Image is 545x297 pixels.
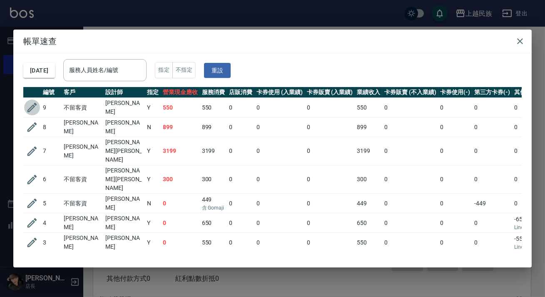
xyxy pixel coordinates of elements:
td: 5 [41,194,62,213]
td: 不留客資 [62,98,103,117]
td: 0 [382,165,438,194]
td: 3 [41,233,62,252]
td: Y [145,137,161,165]
th: 編號 [41,87,62,98]
td: 550 [200,233,227,252]
th: 第三方卡券(-) [472,87,512,98]
th: 業績收入 [355,87,382,98]
td: 0 [161,194,200,213]
th: 卡券使用(-) [438,87,473,98]
td: 0 [161,213,200,233]
th: 店販消費 [227,87,254,98]
td: 449 [200,194,227,213]
td: -449 [472,194,512,213]
td: 650 [355,213,382,233]
td: 0 [227,117,254,137]
td: 0 [254,98,305,117]
td: 0 [438,213,473,233]
p: 含 Gomaji [202,204,225,212]
td: [PERSON_NAME] [103,117,145,137]
td: [PERSON_NAME] [62,137,103,165]
td: 300 [200,165,227,194]
td: 300 [355,165,382,194]
td: 0 [438,194,473,213]
h2: 帳單速查 [13,30,532,53]
td: 0 [227,213,254,233]
td: 550 [355,98,382,117]
td: 550 [161,98,200,117]
td: 4 [41,213,62,233]
td: 8 [41,117,62,137]
td: 0 [305,98,355,117]
td: 0 [305,233,355,252]
td: 7 [41,137,62,165]
td: [PERSON_NAME] [103,194,145,213]
td: [PERSON_NAME] [103,98,145,117]
td: Y [145,233,161,252]
td: 0 [382,117,438,137]
td: 0 [472,98,512,117]
td: 449 [355,194,382,213]
th: 指定 [145,87,161,98]
td: 550 [200,98,227,117]
td: 0 [254,137,305,165]
td: 0 [305,213,355,233]
td: N [145,194,161,213]
td: 0 [382,98,438,117]
td: 0 [305,137,355,165]
th: 客戶 [62,87,103,98]
td: 899 [355,117,382,137]
td: 0 [227,194,254,213]
td: [PERSON_NAME] [62,117,103,137]
th: 卡券販賣 (不入業績) [382,87,438,98]
th: 營業現金應收 [161,87,200,98]
td: Y [145,213,161,233]
td: 650 [200,213,227,233]
td: 0 [305,165,355,194]
td: 0 [227,165,254,194]
td: 0 [305,117,355,137]
td: 0 [254,233,305,252]
td: 0 [472,233,512,252]
td: [PERSON_NAME] [62,233,103,252]
button: 指定 [155,62,173,78]
td: Y [145,165,161,194]
td: 0 [254,165,305,194]
td: 0 [254,194,305,213]
td: [PERSON_NAME][PERSON_NAME] [103,137,145,165]
button: 重設 [204,63,231,78]
button: 不指定 [172,62,196,78]
td: N [145,117,161,137]
td: 不留客資 [62,194,103,213]
td: 0 [227,98,254,117]
td: 0 [438,165,473,194]
td: 0 [438,137,473,165]
td: 0 [254,213,305,233]
td: 6 [41,165,62,194]
td: [PERSON_NAME] [103,233,145,252]
td: 899 [161,117,200,137]
td: 899 [200,117,227,137]
td: 0 [472,165,512,194]
td: 0 [472,137,512,165]
td: 550 [355,233,382,252]
td: 0 [227,233,254,252]
td: 3199 [355,137,382,165]
td: 0 [382,137,438,165]
td: 0 [438,98,473,117]
td: 0 [382,213,438,233]
td: 0 [472,117,512,137]
td: 0 [438,233,473,252]
td: 3199 [200,137,227,165]
td: [PERSON_NAME] [103,213,145,233]
td: 0 [161,233,200,252]
td: 0 [227,137,254,165]
td: 0 [382,194,438,213]
td: [PERSON_NAME][PERSON_NAME] [103,165,145,194]
button: [DATE] [23,63,55,78]
td: 0 [438,117,473,137]
td: 0 [382,233,438,252]
td: [PERSON_NAME] [62,213,103,233]
td: 9 [41,98,62,117]
th: 卡券販賣 (入業績) [305,87,355,98]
